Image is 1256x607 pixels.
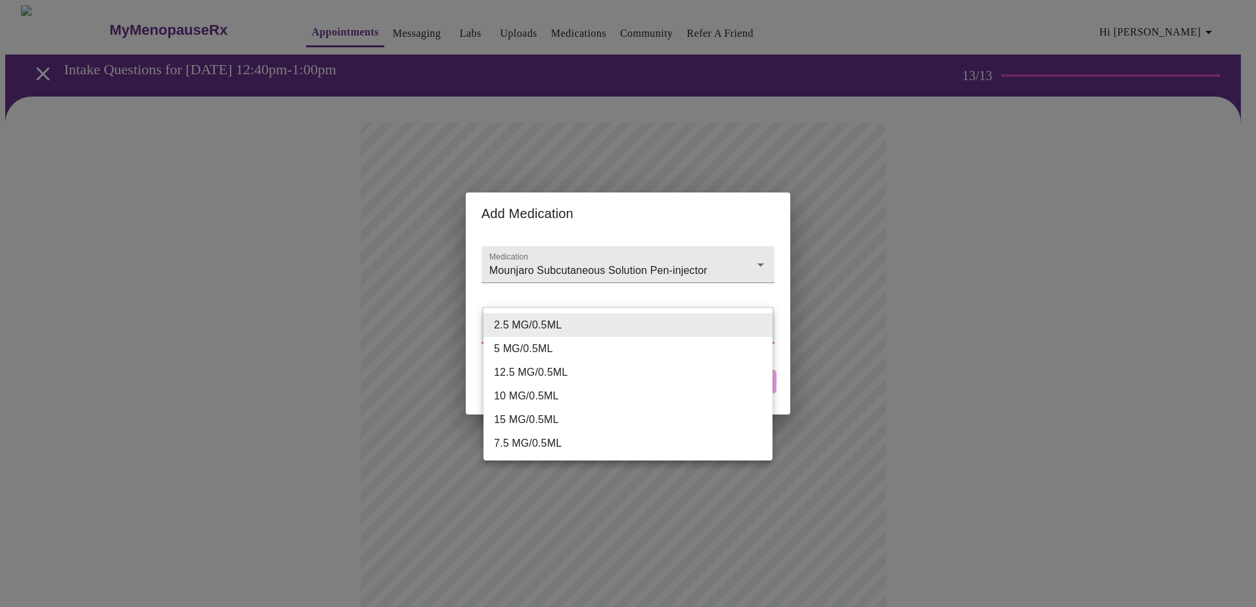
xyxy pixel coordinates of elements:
li: 2.5 MG/0.5ML [483,313,773,337]
li: 10 MG/0.5ML [483,384,773,408]
li: 12.5 MG/0.5ML [483,361,773,384]
li: 15 MG/0.5ML [483,408,773,432]
li: 5 MG/0.5ML [483,337,773,361]
li: 7.5 MG/0.5ML [483,432,773,455]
